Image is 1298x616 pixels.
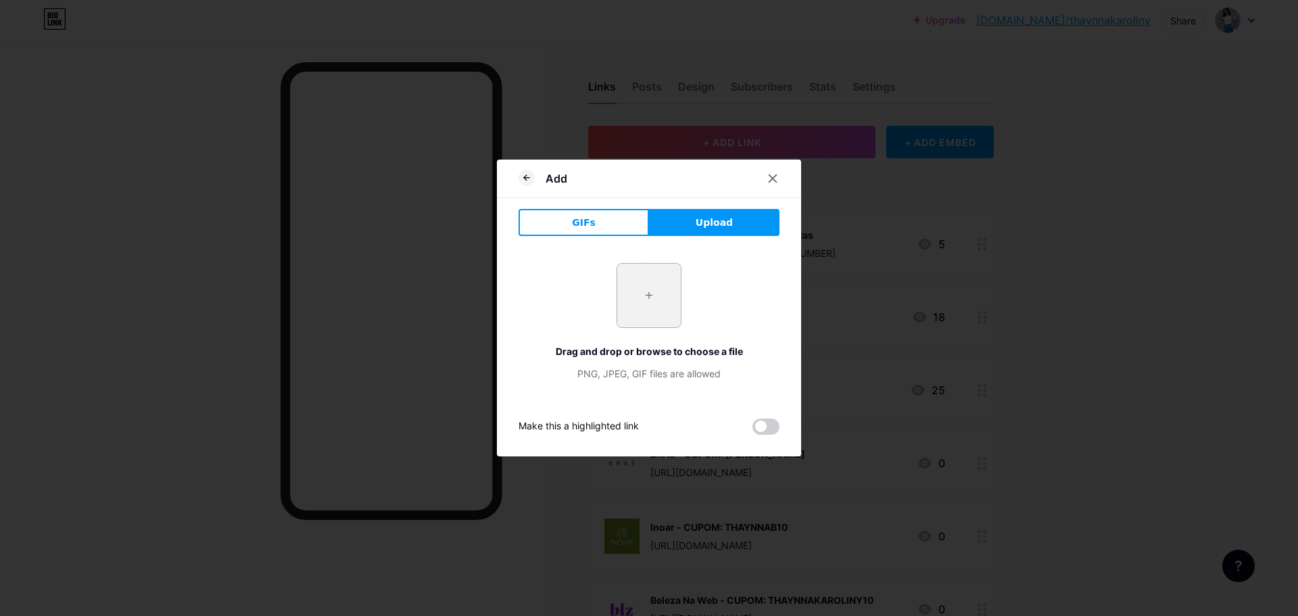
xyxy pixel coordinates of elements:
[696,216,733,230] span: Upload
[519,419,639,435] div: Make this a highlighted link
[649,209,779,236] button: Upload
[572,216,596,230] span: GIFs
[546,170,567,187] div: Add
[519,344,779,358] div: Drag and drop or browse to choose a file
[519,209,649,236] button: GIFs
[519,366,779,381] div: PNG, JPEG, GIF files are allowed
